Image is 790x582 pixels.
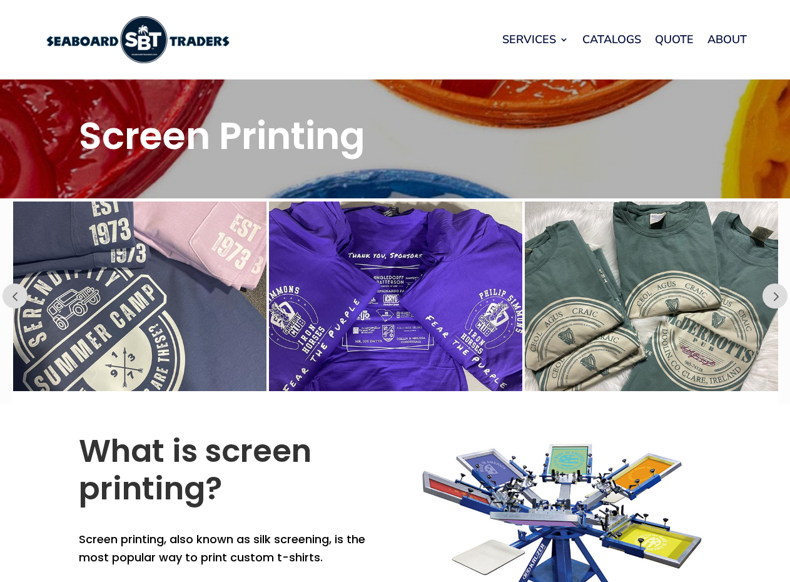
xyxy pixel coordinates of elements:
[3,283,28,309] button: Prev
[762,283,787,309] button: Prev
[79,117,711,161] h1: Screen Printing
[582,16,641,63] a: Catalogs
[525,202,778,392] img: Screen printing customer example 3
[269,202,522,392] img: Screen printing customer example 2
[502,16,569,63] a: Services
[79,531,377,578] p: Screen printing, also known as silk screening, is the most popular way to print custom t-shirts.
[655,16,694,63] a: Quote
[13,202,266,392] img: Screen printing customer example 1
[79,432,377,514] h2: What is screen printing?
[707,16,747,63] a: About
